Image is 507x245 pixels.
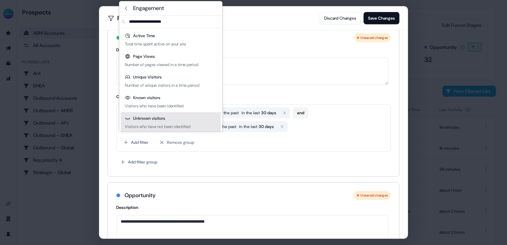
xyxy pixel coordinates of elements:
span: clicks in the past [207,109,239,116]
div: Visitors who have not been identified [125,123,190,130]
button: Save Changes [364,12,399,24]
div: Unique Visitors [125,74,162,81]
h4: Description [116,46,391,53]
h2: Funnel Stages [108,15,154,22]
button: Add filter [119,136,152,149]
div: Active Time [125,32,155,39]
div: Visitors who have been identified [125,103,183,109]
span: Engagement [133,4,164,12]
h4: Description [116,204,391,211]
button: and [293,107,308,118]
span: Unsaved changes [360,192,388,199]
button: Add filter group [116,156,161,168]
div: Page Views [125,53,155,60]
div: Known visitors [125,94,160,101]
span: Unsaved changes [360,35,388,41]
button: Discard Changes [320,12,361,24]
div: Unknown visitors [125,115,165,122]
div: Total time spent active on your site [125,41,186,47]
button: Remove group [155,136,198,149]
div: Suggestions [119,28,222,131]
div: Number of pages viewed in a time period [125,61,198,68]
h4: Conditions [116,93,391,100]
span: in the last [241,109,260,116]
span: in the last [239,123,257,130]
div: Number of unique visitors in a time period [125,82,199,89]
h3: Opportunity [125,191,156,200]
